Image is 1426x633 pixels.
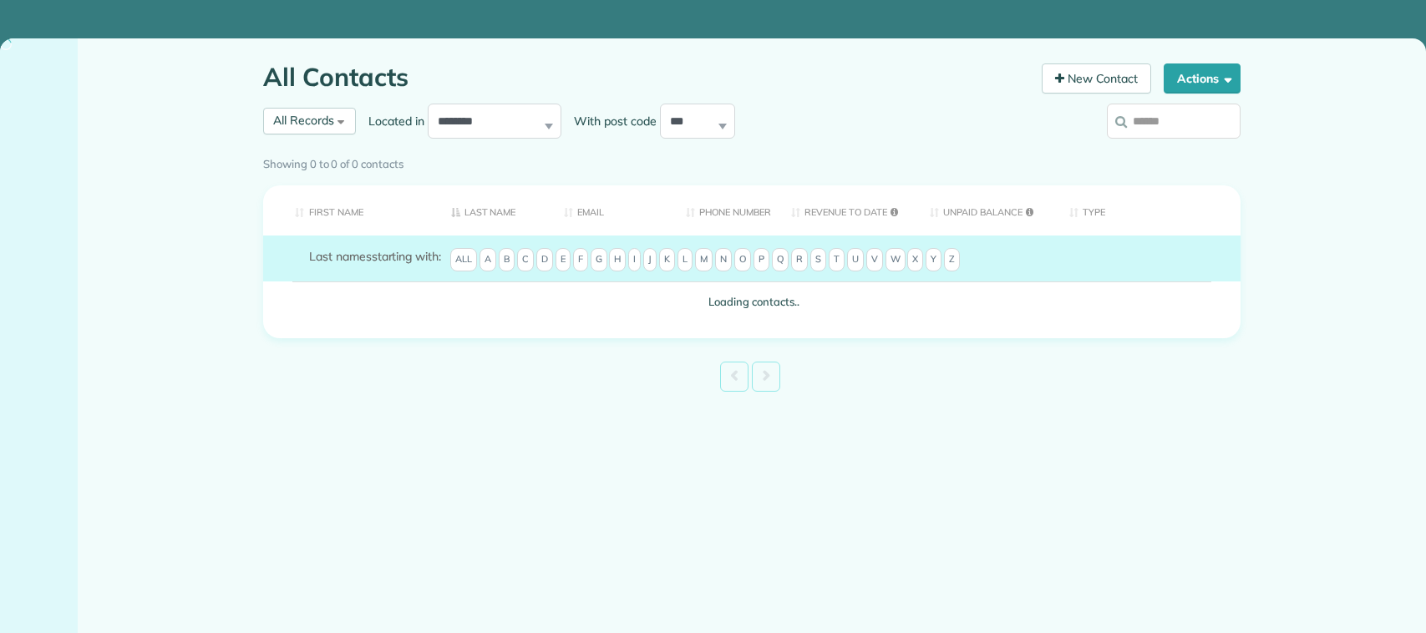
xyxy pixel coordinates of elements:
a: New Contact [1042,63,1152,94]
span: L [677,248,693,271]
span: J [643,248,657,271]
span: E [556,248,571,271]
span: N [715,248,732,271]
span: D [536,248,553,271]
label: starting with: [309,248,441,265]
span: R [791,248,808,271]
span: V [866,248,883,271]
span: W [886,248,906,271]
th: Unpaid Balance: activate to sort column ascending [917,185,1057,236]
span: Last names [309,249,372,264]
th: Phone number: activate to sort column ascending [673,185,779,236]
span: Y [926,248,941,271]
label: With post code [561,113,660,129]
th: First Name: activate to sort column ascending [263,185,439,236]
td: Loading contacts.. [263,281,1241,322]
div: Showing 0 to 0 of 0 contacts [263,149,1241,173]
th: Last Name: activate to sort column descending [439,185,552,236]
button: Actions [1164,63,1241,94]
span: G [591,248,607,271]
span: Z [944,248,960,271]
span: P [754,248,769,271]
th: Email: activate to sort column ascending [551,185,673,236]
span: M [695,248,713,271]
span: C [517,248,534,271]
span: K [659,248,675,271]
span: T [829,248,845,271]
span: S [810,248,826,271]
th: Type: activate to sort column ascending [1057,185,1241,236]
span: I [628,248,641,271]
span: U [847,248,864,271]
th: Revenue to Date: activate to sort column ascending [779,185,917,236]
span: A [480,248,496,271]
span: X [907,248,923,271]
span: F [573,248,588,271]
span: B [499,248,515,271]
span: All [450,248,477,271]
label: Located in [356,113,428,129]
span: All Records [273,113,334,128]
span: H [609,248,626,271]
span: O [734,248,751,271]
span: Q [772,248,789,271]
h1: All Contacts [263,63,1029,91]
